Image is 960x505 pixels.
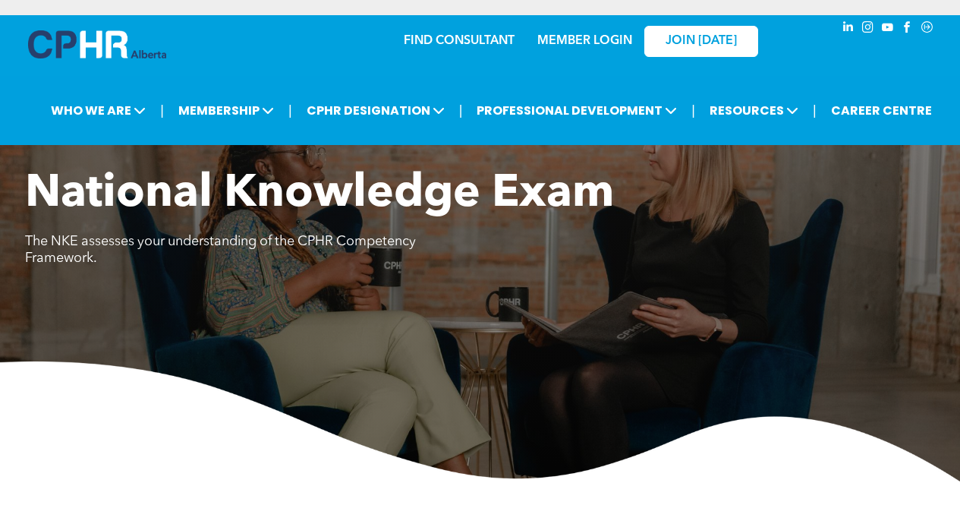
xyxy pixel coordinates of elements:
[860,19,877,39] a: instagram
[288,95,292,126] li: |
[160,95,164,126] li: |
[644,26,758,57] a: JOIN [DATE]
[174,96,279,125] span: MEMBERSHIP
[666,34,737,49] span: JOIN [DATE]
[826,96,936,125] a: CAREER CENTRE
[404,35,515,47] a: FIND CONSULTANT
[459,95,463,126] li: |
[28,30,166,58] img: A blue and white logo for cp alberta
[840,19,857,39] a: linkedin
[899,19,916,39] a: facebook
[25,172,614,217] span: National Knowledge Exam
[25,235,416,265] span: The NKE assesses your understanding of the CPHR Competency Framework.
[691,95,695,126] li: |
[880,19,896,39] a: youtube
[919,19,936,39] a: Social network
[472,96,681,125] span: PROFESSIONAL DEVELOPMENT
[302,96,449,125] span: CPHR DESIGNATION
[537,35,632,47] a: MEMBER LOGIN
[705,96,803,125] span: RESOURCES
[813,95,817,126] li: |
[46,96,150,125] span: WHO WE ARE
